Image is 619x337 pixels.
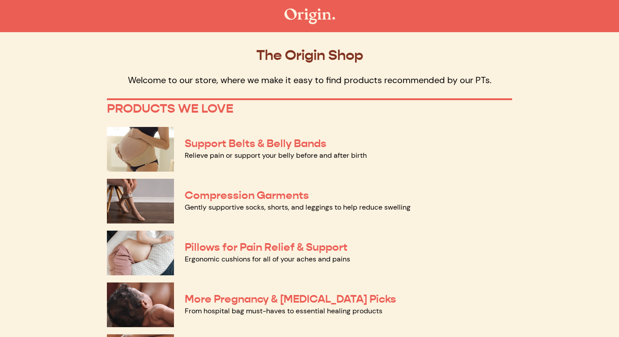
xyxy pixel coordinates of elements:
img: Pillows for Pain Relief & Support [107,231,174,275]
img: Compression Garments [107,179,174,223]
a: Relieve pain or support your belly before and after birth [185,151,367,160]
p: PRODUCTS WE LOVE [107,101,512,116]
img: The Origin Shop [284,8,335,24]
a: More Pregnancy & [MEDICAL_DATA] Picks [185,292,396,306]
a: Pillows for Pain Relief & Support [185,240,348,254]
a: Compression Garments [185,189,309,202]
img: Support Belts & Belly Bands [107,127,174,172]
img: More Pregnancy & Postpartum Picks [107,282,174,327]
a: Support Belts & Belly Bands [185,137,326,150]
a: Ergonomic cushions for all of your aches and pains [185,254,350,264]
p: The Origin Shop [107,46,512,63]
a: From hospital bag must-haves to essential healing products [185,306,382,316]
a: Gently supportive socks, shorts, and leggings to help reduce swelling [185,202,411,212]
p: Welcome to our store, where we make it easy to find products recommended by our PTs. [107,74,512,86]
